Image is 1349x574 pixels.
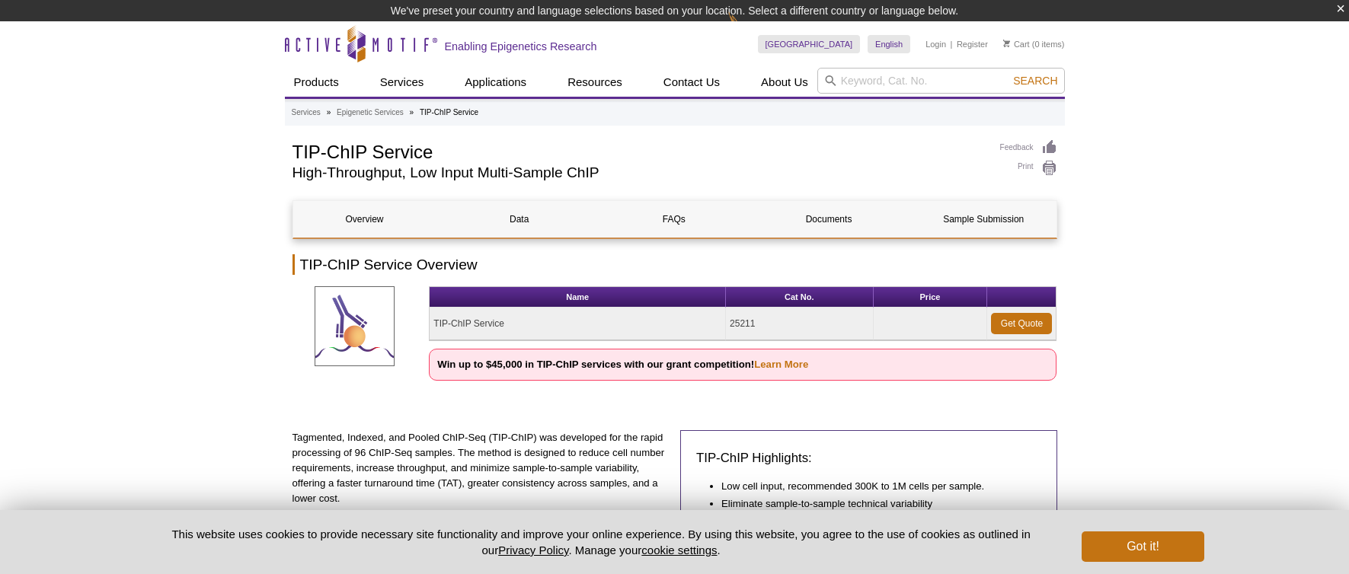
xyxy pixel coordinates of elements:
li: (0 items) [1003,35,1065,53]
a: Learn More [754,359,808,370]
h1: TIP-ChIP Service [292,139,985,162]
a: Get Quote [991,313,1052,334]
span: Search [1013,75,1057,87]
th: Cat No. [726,287,873,308]
a: FAQs [603,201,746,238]
li: Low cell input, recommended 300K to 1M cells per sample. [721,479,1026,494]
a: Services [371,68,433,97]
strong: Win up to $45,000 in TIP-ChIP services with our grant competition! [437,359,808,370]
button: Search [1009,74,1062,88]
th: Name [430,287,726,308]
input: Keyword, Cat. No. [817,68,1065,94]
li: | [951,35,953,53]
a: Cart [1003,39,1030,49]
li: Eliminate sample-to-sample technical variability [721,496,1026,512]
img: TIP-ChIP Service [315,286,395,366]
h2: TIP-ChIP Service Overview [292,254,1057,275]
p: This website uses cookies to provide necessary site functionality and improve your online experie... [145,526,1057,558]
a: Login [925,39,946,49]
a: [GEOGRAPHIC_DATA] [758,35,861,53]
p: Tagmented, Indexed, and Pooled ChIP-Seq (TIP-ChIP) was developed for the rapid processing of 96 C... [292,430,670,506]
a: Sample Submission [912,201,1055,238]
a: Services [292,106,321,120]
a: Products [285,68,348,97]
a: English [868,35,910,53]
a: Feedback [1000,139,1057,156]
a: Privacy Policy [498,544,568,556]
a: Print [1000,160,1057,177]
a: Contact Us [654,68,729,97]
td: 25211 [726,308,873,340]
h2: High-Throughput, Low Input Multi-Sample ChIP [292,166,985,180]
h2: Enabling Epigenetics Research [445,40,597,53]
a: Documents [757,201,900,238]
h3: TIP-ChIP Highlights: [696,449,1041,467]
img: Your Cart [1003,40,1010,47]
button: cookie settings [641,544,717,556]
a: Register [957,39,988,49]
td: TIP-ChIP Service [430,308,726,340]
button: Got it! [1082,531,1204,562]
a: Applications [456,68,535,97]
a: Data [448,201,591,238]
a: Epigenetic Services [337,106,404,120]
li: TIP-ChIP Service [420,108,478,116]
th: Price [874,287,988,308]
a: About Us [752,68,817,97]
img: Change Here [728,11,769,47]
li: » [327,108,331,116]
a: Overview [293,201,436,238]
li: » [410,108,414,116]
a: Resources [558,68,631,97]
